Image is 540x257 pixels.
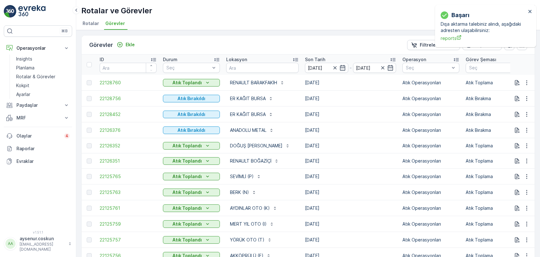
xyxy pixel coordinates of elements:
[100,56,104,63] p: ID
[100,189,157,196] span: 22125763
[305,63,348,73] input: dd/mm/yyyy
[87,80,92,85] div: Toggle Row Selected
[441,21,526,34] p: Dışa aktarma talebiniz alındı, aşağıdaki adresten ulaşabilirsiniz:
[14,81,72,90] a: Kokpit
[466,189,523,196] p: Atık Toplama
[20,242,65,252] p: [EMAIL_ADDRESS][DOMAIN_NAME]
[163,204,220,212] button: Atık Toplandı
[172,80,202,86] p: Atık Toplandı
[402,143,459,149] p: Atık Operasyonları
[100,63,157,73] input: Ara
[100,205,157,211] a: 22125761
[302,184,399,200] td: [DATE]
[14,90,72,99] a: Ayarlar
[226,63,299,73] input: Ara
[406,65,450,71] p: Seç
[402,221,459,227] p: Atık Operasyonları
[230,158,271,164] p: RENAULT BOĞAZİÇİ
[163,157,220,165] button: Atık Toplandı
[5,239,16,249] div: AA
[172,221,202,227] p: Atık Toplandı
[83,20,99,27] span: Rotalar
[100,158,157,164] a: 22126351
[302,200,399,216] td: [DATE]
[177,127,205,133] p: Atık Bırakıldı
[16,145,70,152] p: Raporlar
[230,111,266,118] p: ER KAĞIT BURSA
[100,221,157,227] a: 22125759
[230,143,282,149] p: DOĞUŞ [PERSON_NAME]
[87,222,92,227] div: Toggle Row Selected
[230,205,270,211] p: AYDINLAR OTO (K)
[163,236,220,244] button: Atık Toplandı
[100,143,157,149] span: 22126352
[177,111,205,118] p: Atık Bırakıldı
[100,95,157,102] a: 22128756
[14,55,72,63] a: Insights
[353,63,396,73] input: dd/mm/yyyy
[89,41,113,49] p: Görevler
[4,42,72,55] button: Operasyonlar
[230,237,264,243] p: YÖRÜK OTO (T)
[16,45,59,51] p: Operasyonlar
[305,56,325,63] p: Son Tarih
[81,6,152,16] p: Rotalar ve Görevler
[226,56,247,63] p: Lokasyon
[172,237,202,243] p: Atık Toplandı
[226,78,289,88] button: RENAULT BARAKFAKİH
[441,35,526,42] span: reports
[230,95,266,102] p: ER KAĞIT BURSA
[466,221,523,227] p: Atık Toplama
[226,203,281,213] button: AYDINLAR OTO (K)
[16,133,60,139] p: Olaylar
[420,42,456,48] p: Filtreleri temizle
[402,189,459,196] p: Atık Operasyonları
[302,75,399,91] td: [DATE]
[166,65,210,71] p: Seç
[172,205,202,211] p: Atık Toplandı
[230,173,254,180] p: SEVİMLİ (P)
[402,237,459,243] p: Atık Operasyonları
[402,205,459,211] p: Atık Operasyonları
[16,74,55,80] p: Rotalar & Görevler
[87,206,92,211] div: Toggle Row Selected
[16,115,59,121] p: MRF
[163,189,220,196] button: Atık Toplandı
[100,173,157,180] a: 22125765
[163,111,220,118] button: Atık Bırakıldı
[16,56,32,62] p: Insights
[4,112,72,124] button: MRF
[466,143,523,149] p: Atık Toplama
[230,80,277,86] p: RENAULT BARAKFAKİH
[466,158,523,164] p: Atık Toplama
[402,80,459,86] p: Atık Operasyonları
[226,125,278,135] button: ANADOLU METAL
[4,5,16,18] img: logo
[100,127,157,133] a: 22126376
[4,130,72,142] a: Olaylar4
[87,143,92,148] div: Toggle Row Selected
[226,171,265,182] button: SEVİMLİ (P)
[172,143,202,149] p: Atık Toplandı
[100,111,157,118] span: 22128452
[172,189,202,196] p: Atık Toplandı
[466,237,523,243] p: Atık Toplama
[87,237,92,242] div: Toggle Row Selected
[302,91,399,106] td: [DATE]
[226,219,278,229] button: MERT YIL OTO (I)
[302,138,399,153] td: [DATE]
[163,56,177,63] p: Durum
[87,174,92,179] div: Toggle Row Selected
[16,158,70,164] p: Evraklar
[4,142,72,155] a: Raporlar
[163,126,220,134] button: Atık Bırakıldı
[100,237,157,243] a: 22125757
[226,187,260,197] button: BERK (N)
[402,111,459,118] p: Atık Operasyonları
[16,65,34,71] p: Planlama
[163,95,220,102] button: Atık Bırakıldı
